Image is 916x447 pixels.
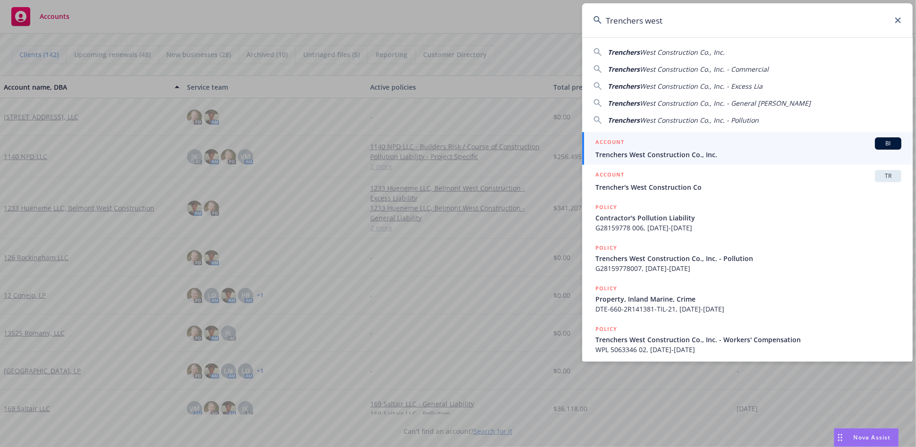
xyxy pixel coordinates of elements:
[582,3,913,37] input: Search...
[640,48,725,57] span: West Construction Co., Inc.
[640,82,763,91] span: West Construction Co., Inc. - Excess Lia
[608,65,640,74] span: Trenchers
[640,99,811,108] span: West Construction Co., Inc. - General [PERSON_NAME]
[595,243,617,253] h5: POLICY
[854,433,891,441] span: Nova Assist
[595,263,901,273] span: G28159778007, [DATE]-[DATE]
[608,116,640,125] span: Trenchers
[595,223,901,233] span: G28159778 006, [DATE]-[DATE]
[595,253,901,263] span: Trenchers West Construction Co., Inc. - Pollution
[595,182,901,192] span: Trencher's West Construction Co
[608,48,640,57] span: Trenchers
[608,99,640,108] span: Trenchers
[595,150,901,160] span: Trenchers West Construction Co., Inc.
[582,319,913,360] a: POLICYTrenchers West Construction Co., Inc. - Workers' CompensationWPL 5063346 02, [DATE]-[DATE]
[595,324,617,334] h5: POLICY
[595,304,901,314] span: DTE-660-2R141381-TIL-21, [DATE]-[DATE]
[640,65,769,74] span: West Construction Co., Inc. - Commercial
[595,335,901,345] span: Trenchers West Construction Co., Inc. - Workers' Compensation
[582,278,913,319] a: POLICYProperty, Inland Marine, CrimeDTE-660-2R141381-TIL-21, [DATE]-[DATE]
[582,238,913,278] a: POLICYTrenchers West Construction Co., Inc. - PollutionG28159778007, [DATE]-[DATE]
[582,132,913,165] a: ACCOUNTBITrenchers West Construction Co., Inc.
[879,139,898,148] span: BI
[595,294,901,304] span: Property, Inland Marine, Crime
[595,202,617,212] h5: POLICY
[608,82,640,91] span: Trenchers
[595,137,624,149] h5: ACCOUNT
[879,172,898,180] span: TR
[595,345,901,354] span: WPL 5063346 02, [DATE]-[DATE]
[595,284,617,293] h5: POLICY
[595,170,624,181] h5: ACCOUNT
[640,116,759,125] span: West Construction Co., Inc. - Pollution
[834,428,899,447] button: Nova Assist
[582,165,913,197] a: ACCOUNTTRTrencher's West Construction Co
[595,213,901,223] span: Contractor's Pollution Liability
[582,197,913,238] a: POLICYContractor's Pollution LiabilityG28159778 006, [DATE]-[DATE]
[834,429,846,447] div: Drag to move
